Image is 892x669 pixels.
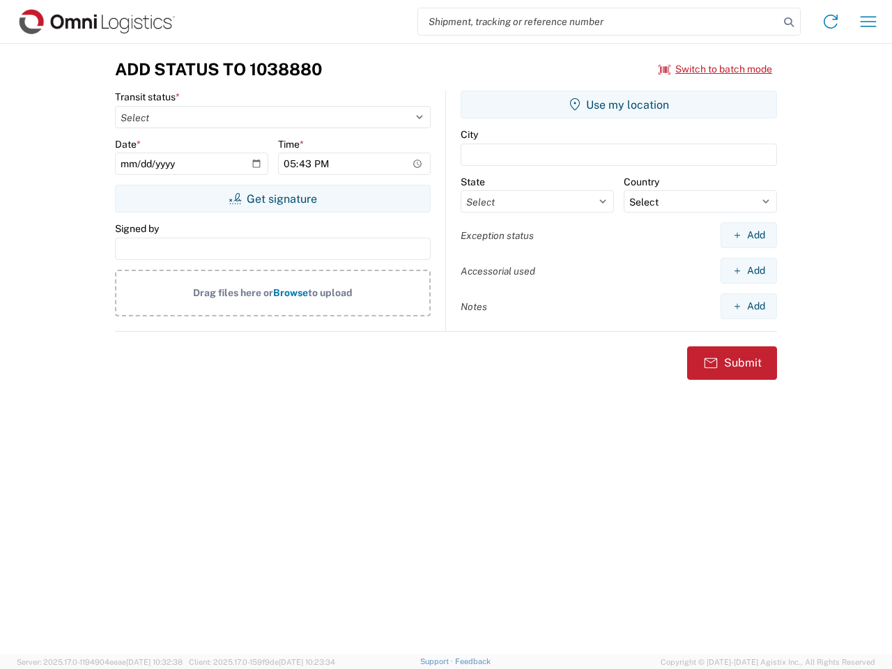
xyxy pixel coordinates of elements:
[659,58,772,81] button: Switch to batch mode
[115,59,322,79] h3: Add Status to 1038880
[721,258,777,284] button: Add
[115,91,180,103] label: Transit status
[624,176,659,188] label: Country
[461,265,535,277] label: Accessorial used
[308,287,353,298] span: to upload
[461,229,534,242] label: Exception status
[115,222,159,235] label: Signed by
[279,658,335,666] span: [DATE] 10:23:34
[461,176,485,188] label: State
[273,287,308,298] span: Browse
[189,658,335,666] span: Client: 2025.17.0-159f9de
[193,287,273,298] span: Drag files here or
[687,346,777,380] button: Submit
[115,185,431,213] button: Get signature
[721,222,777,248] button: Add
[455,657,491,666] a: Feedback
[461,300,487,313] label: Notes
[17,658,183,666] span: Server: 2025.17.0-1194904eeae
[721,293,777,319] button: Add
[461,128,478,141] label: City
[661,656,875,668] span: Copyright © [DATE]-[DATE] Agistix Inc., All Rights Reserved
[278,138,304,151] label: Time
[126,658,183,666] span: [DATE] 10:32:38
[420,657,455,666] a: Support
[418,8,779,35] input: Shipment, tracking or reference number
[461,91,777,118] button: Use my location
[115,138,141,151] label: Date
